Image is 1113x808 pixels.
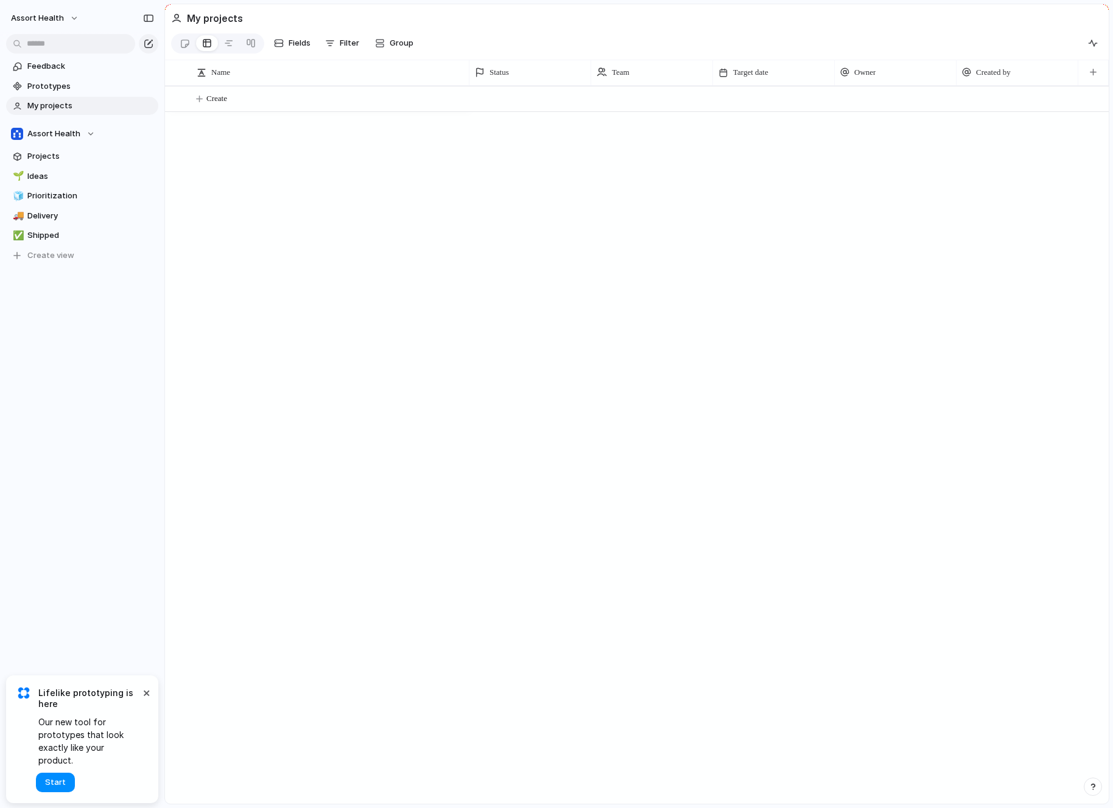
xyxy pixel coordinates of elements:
[369,33,420,53] button: Group
[6,147,158,165] a: Projects
[390,37,413,49] span: Group
[27,229,154,242] span: Shipped
[13,229,21,243] div: ✅
[36,773,75,792] button: Start
[976,66,1011,78] span: Created by
[6,125,158,143] button: Assort Health
[340,37,359,49] span: Filter
[27,100,154,112] span: My projects
[27,210,154,222] span: Delivery
[27,170,154,183] span: Ideas
[27,60,154,72] span: Feedback
[27,190,154,202] span: Prioritization
[11,229,23,242] button: ✅
[854,66,876,78] span: Owner
[5,9,85,28] button: Assort Health
[27,249,74,262] span: Create view
[27,150,154,162] span: Projects
[6,77,158,96] a: Prototypes
[289,37,311,49] span: Fields
[13,169,21,183] div: 🌱
[320,33,364,53] button: Filter
[11,210,23,222] button: 🚚
[45,776,66,789] span: Start
[6,246,158,265] button: Create view
[490,66,509,78] span: Status
[6,57,158,75] a: Feedback
[733,66,768,78] span: Target date
[27,80,154,92] span: Prototypes
[269,33,315,53] button: Fields
[11,12,64,24] span: Assort Health
[612,66,630,78] span: Team
[187,11,243,26] h2: My projects
[6,167,158,186] a: 🌱Ideas
[13,209,21,223] div: 🚚
[206,92,227,105] span: Create
[13,189,21,203] div: 🧊
[11,170,23,183] button: 🌱
[6,187,158,205] a: 🧊Prioritization
[6,207,158,225] a: 🚚Delivery
[38,688,140,709] span: Lifelike prototyping is here
[211,66,230,78] span: Name
[6,97,158,115] a: My projects
[6,226,158,245] a: ✅Shipped
[38,716,140,767] span: Our new tool for prototypes that look exactly like your product.
[139,685,153,700] button: Dismiss
[27,128,80,140] span: Assort Health
[11,190,23,202] button: 🧊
